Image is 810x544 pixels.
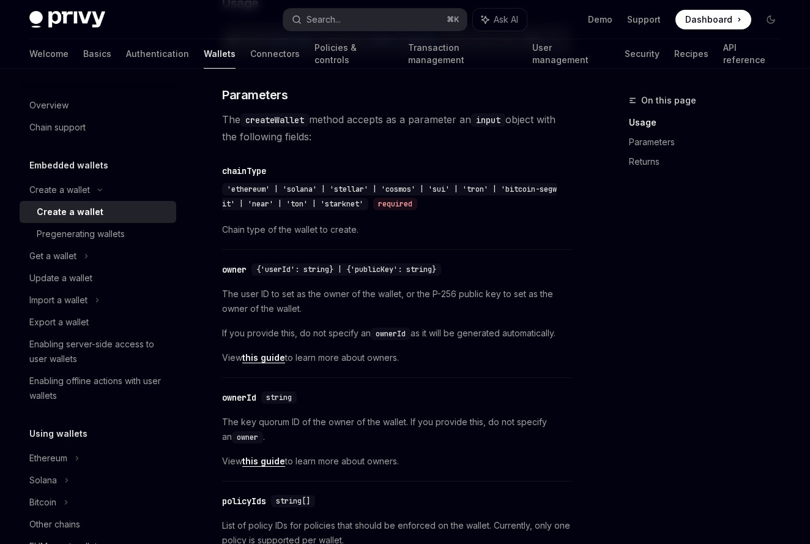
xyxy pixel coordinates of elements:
[29,426,87,441] h5: Using wallets
[761,10,781,29] button: Toggle dark mode
[222,495,266,507] div: policyIds
[29,249,76,263] div: Get a wallet
[126,39,189,69] a: Authentication
[629,132,790,152] a: Parameters
[29,374,169,403] div: Enabling offline actions with user wallets
[629,152,790,172] a: Returns
[37,205,103,219] div: Create a wallet
[20,201,176,223] a: Create a wallet
[373,198,417,210] div: required
[29,183,90,197] div: Create a wallet
[625,39,660,69] a: Security
[222,350,573,365] span: View to learn more about owners.
[222,222,573,237] span: Chain type of the wallet to create.
[685,13,732,26] span: Dashboard
[641,93,696,108] span: On this page
[314,39,393,69] a: Policies & controls
[29,495,56,510] div: Bitcoin
[29,337,169,366] div: Enabling server-side access to user wallets
[37,227,125,241] div: Pregenerating wallets
[276,496,310,506] span: string[]
[222,287,573,316] span: The user ID to set as the owner of the wallet, or the P-256 public key to set as the owner of the...
[307,12,341,27] div: Search...
[20,311,176,333] a: Export a wallet
[242,456,285,467] a: this guide
[20,370,176,407] a: Enabling offline actions with user wallets
[222,326,573,341] span: If you provide this, do not specify an as it will be generated automatically.
[222,111,573,145] span: The method accepts as a parameter an object with the following fields:
[29,473,57,488] div: Solana
[20,513,176,535] a: Other chains
[222,184,557,209] span: 'ethereum' | 'solana' | 'stellar' | 'cosmos' | 'sui' | 'tron' | 'bitcoin-segwit' | 'near' | 'ton'...
[723,39,781,69] a: API reference
[29,120,86,135] div: Chain support
[20,94,176,116] a: Overview
[222,165,266,177] div: chainType
[20,333,176,370] a: Enabling server-side access to user wallets
[408,39,518,69] a: Transaction management
[83,39,111,69] a: Basics
[447,15,459,25] span: ⌘ K
[532,39,610,69] a: User management
[232,431,263,444] code: owner
[240,113,309,127] code: createWallet
[675,10,751,29] a: Dashboard
[588,13,612,26] a: Demo
[222,454,573,469] span: View to learn more about owners.
[222,391,256,404] div: ownerId
[494,13,518,26] span: Ask AI
[29,293,87,308] div: Import a wallet
[29,451,67,466] div: Ethereum
[627,13,661,26] a: Support
[250,39,300,69] a: Connectors
[29,517,80,532] div: Other chains
[222,263,247,276] div: owner
[20,223,176,245] a: Pregenerating wallets
[283,9,467,31] button: Search...⌘K
[29,315,89,330] div: Export a wallet
[29,271,92,285] div: Update a wallet
[266,393,292,402] span: string
[29,158,108,173] h5: Embedded wallets
[29,39,69,69] a: Welcome
[222,415,573,444] span: The key quorum ID of the owner of the wallet. If you provide this, do not specify an .
[471,113,505,127] code: input
[20,267,176,289] a: Update a wallet
[242,352,285,363] a: this guide
[371,328,411,340] code: ownerId
[674,39,708,69] a: Recipes
[256,265,436,274] span: {'userId': string} | {'publicKey': string}
[29,11,105,28] img: dark logo
[20,116,176,138] a: Chain support
[222,86,288,104] span: Parameters
[629,113,790,132] a: Usage
[29,98,69,113] div: Overview
[204,39,236,69] a: Wallets
[473,9,527,31] button: Ask AI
